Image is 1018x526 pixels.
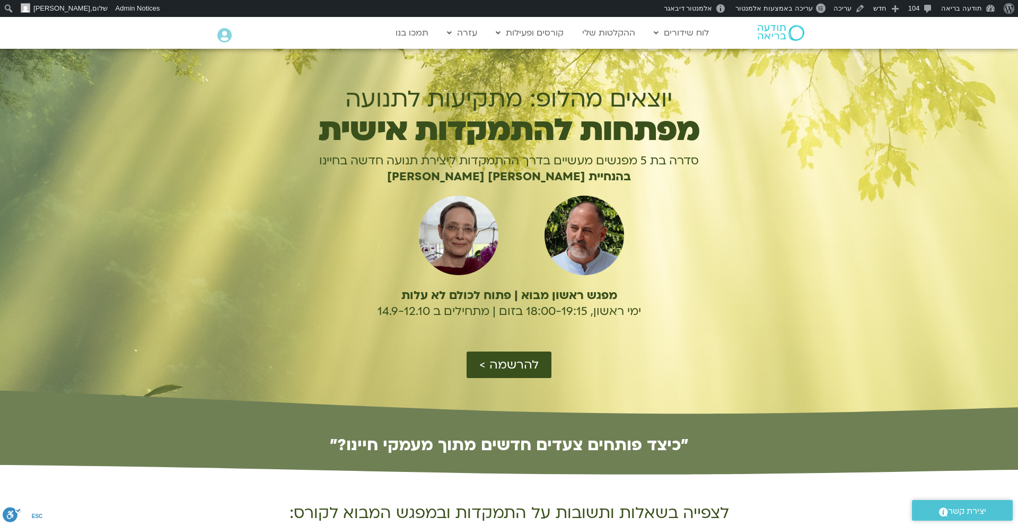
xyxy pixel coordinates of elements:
[390,23,434,43] a: תמכו בנו
[948,504,986,519] span: יצירת קשר
[758,25,804,41] img: תודעה בריאה
[735,4,812,12] span: עריכה באמצעות אלמנטור
[648,23,714,43] a: לוח שידורים
[490,23,569,43] a: קורסים ופעילות
[401,287,617,303] b: מפגש ראשון מבוא | פתוח לכולם לא עלות
[387,169,631,185] b: בהנחיית [PERSON_NAME] [PERSON_NAME]
[442,23,482,43] a: עזרה
[217,436,801,453] h2: ״כיצד פותחים צעדים חדשים מתוך מעמקי חיינו?״
[33,4,90,12] span: [PERSON_NAME]
[467,352,551,378] a: להרשמה >
[279,153,739,169] p: סדרה בת 5 מפגשים מעשיים בדרך ההתמקדות ליצירת תנועה חדשה בחיינו
[479,358,539,372] span: להרשמה >
[279,118,739,143] h1: מפתחות להתמקדות אישית
[281,504,737,522] h2: לצפייה בשאלות ותשובות על התמקדות ובמפגש המבוא לקורס:
[279,86,739,112] h1: יוצאים מהלופ: מתקיעות לתנועה
[912,500,1013,521] a: יצירת קשר
[378,303,641,319] span: ימי ראשון, 18:00-19:15 בזום | מתחילים ב 14.9-12.10
[577,23,640,43] a: ההקלטות שלי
